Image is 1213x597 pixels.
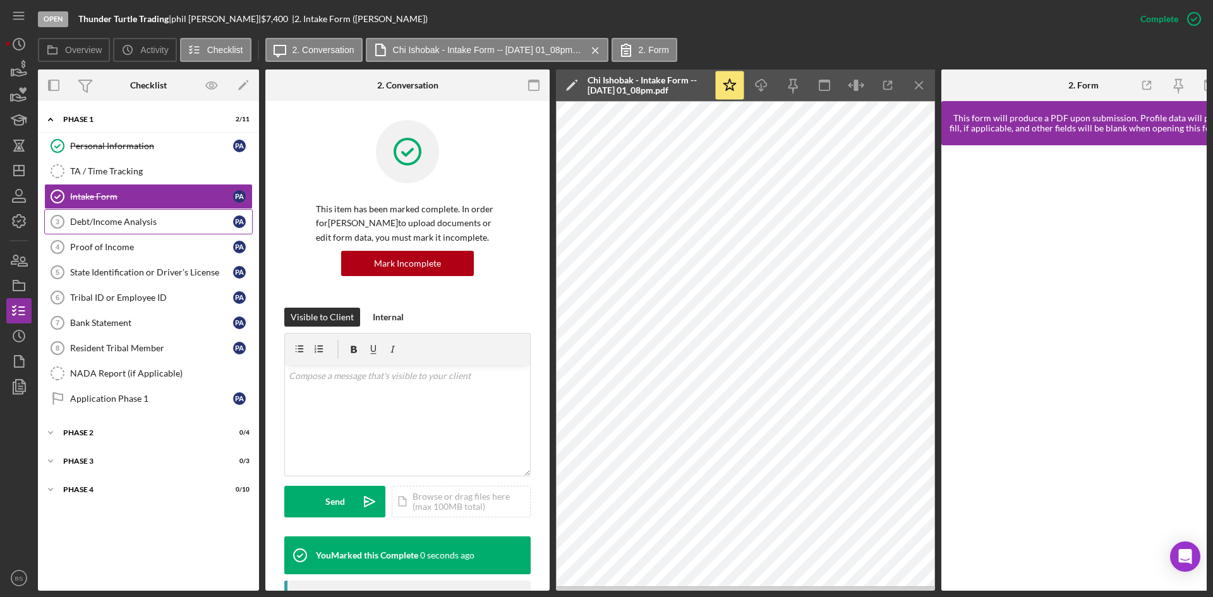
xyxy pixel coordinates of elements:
div: 2 / 11 [227,116,250,123]
div: Resident Tribal Member [70,343,233,353]
a: 3Debt/Income Analysispa [44,209,253,234]
div: Tribal ID or Employee ID [70,292,233,303]
button: Mark Incomplete [341,251,474,276]
a: 7Bank Statementpa [44,310,253,335]
label: Checklist [207,45,243,55]
div: 0 / 4 [227,429,250,437]
button: Overview [38,38,110,62]
div: Phase 1 [63,116,218,123]
div: Checklist [130,80,167,90]
div: Open Intercom Messenger [1170,541,1200,572]
button: Send [284,486,385,517]
div: Phase 2 [63,429,218,437]
button: Chi Ishobak - Intake Form -- [DATE] 01_08pm.pdf [366,38,608,62]
div: | 2. Intake Form ([PERSON_NAME]) [292,14,428,24]
div: Complete [1140,6,1178,32]
div: 2. Conversation [377,80,438,90]
div: p a [233,215,246,228]
button: BS [6,565,32,591]
a: Personal Informationpa [44,133,253,159]
div: Visible to Client [291,308,354,327]
div: p a [233,392,246,405]
div: p a [233,190,246,203]
a: TA / Time Tracking [44,159,253,184]
div: | [78,14,171,24]
tspan: 3 [56,218,59,226]
div: Internal [373,308,404,327]
b: Thunder Turtle Trading [78,13,169,24]
a: 4Proof of Incomepa [44,234,253,260]
div: Application Phase 1 [70,394,233,404]
a: 5State Identification or Driver's Licensepa [44,260,253,285]
div: TA / Time Tracking [70,166,252,176]
button: 2. Conversation [265,38,363,62]
a: Intake Formpa [44,184,253,209]
label: 2. Conversation [293,45,354,55]
button: Visible to Client [284,308,360,327]
label: Overview [65,45,102,55]
tspan: 4 [56,243,60,251]
div: You Marked this Complete [316,550,418,560]
div: Phase 3 [63,457,218,465]
div: Proof of Income [70,242,233,252]
label: Activity [140,45,168,55]
div: p a [233,241,246,253]
div: Debt/Income Analysis [70,217,233,227]
div: p a [233,291,246,304]
div: Bank Statement [70,318,233,328]
button: Internal [366,308,410,327]
tspan: 6 [56,294,59,301]
div: State Identification or Driver's License [70,267,233,277]
div: NADA Report (if Applicable) [70,368,252,378]
label: 2. Form [639,45,669,55]
div: Send [325,486,345,517]
tspan: 7 [56,319,59,327]
text: BS [15,575,23,582]
div: 2. Form [1068,80,1099,90]
time: 2025-09-17 17:52 [420,550,474,560]
div: 0 / 3 [227,457,250,465]
button: Activity [113,38,176,62]
div: Mark Incomplete [374,251,441,276]
div: Phase 4 [63,486,218,493]
div: p a [233,266,246,279]
div: Personal Information [70,141,233,151]
tspan: 5 [56,268,59,276]
label: Chi Ishobak - Intake Form -- [DATE] 01_08pm.pdf [393,45,582,55]
div: phil [PERSON_NAME] | [171,14,261,24]
button: Complete [1128,6,1207,32]
tspan: 8 [56,344,59,352]
div: Open [38,11,68,27]
a: 8Resident Tribal Memberpa [44,335,253,361]
div: p a [233,317,246,329]
div: p a [233,342,246,354]
div: 0 / 10 [227,486,250,493]
div: p a [233,140,246,152]
a: NADA Report (if Applicable) [44,361,253,386]
span: $7,400 [261,13,288,24]
div: Chi Ishobak - Intake Form -- [DATE] 01_08pm.pdf [588,75,708,95]
a: Application Phase 1pa [44,386,253,411]
div: Intake Form [70,191,233,202]
p: This item has been marked complete. In order for [PERSON_NAME] to upload documents or edit form d... [316,202,499,244]
a: 6Tribal ID or Employee IDpa [44,285,253,310]
button: Checklist [180,38,251,62]
button: 2. Form [612,38,677,62]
